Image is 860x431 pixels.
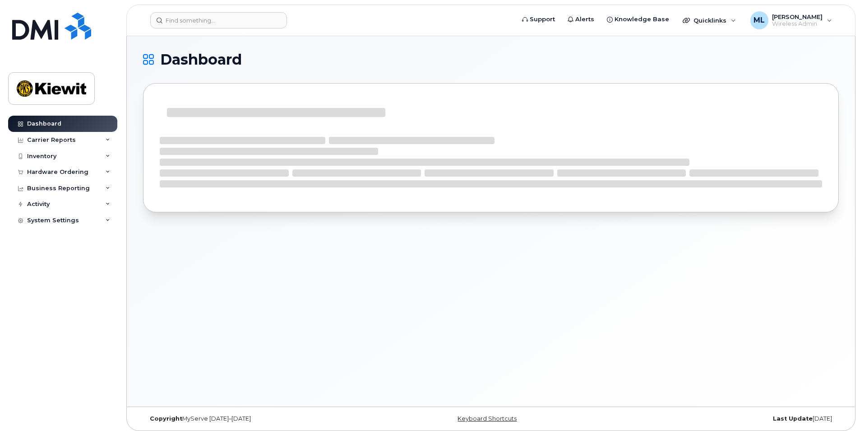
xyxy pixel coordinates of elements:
[458,415,517,422] a: Keyboard Shortcuts
[607,415,839,422] div: [DATE]
[773,415,813,422] strong: Last Update
[160,53,242,66] span: Dashboard
[150,415,182,422] strong: Copyright
[143,415,375,422] div: MyServe [DATE]–[DATE]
